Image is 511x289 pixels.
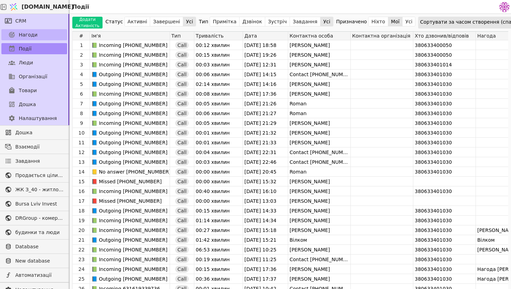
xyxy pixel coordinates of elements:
[243,245,288,255] div: [DATE] 10:25
[73,255,90,264] div: 23
[70,3,89,11] h2: Події
[288,109,350,118] div: Roman
[499,2,510,12] img: 137b5da8a4f5046b86490006a8dec47a
[243,128,288,138] div: [DATE] 21:32
[194,118,243,128] div: 00:05 хвилин
[413,79,476,89] div: 380633401030
[19,59,33,66] span: Люди
[288,60,350,70] div: [PERSON_NAME]
[175,110,188,117] div: Call
[73,225,90,235] div: 20
[91,196,170,206] div: 📕 Missed [PHONE_NUMBER]
[413,157,476,167] div: 380633401030
[288,186,350,196] div: [PERSON_NAME]
[1,57,67,68] a: Люди
[91,79,170,89] div: 📘 Outgoing [PHONE_NUMBER]
[194,128,243,138] div: 00:01 хвилин
[243,99,288,109] div: [DATE] 21:26
[175,129,188,136] div: Call
[288,177,350,186] div: [PERSON_NAME]
[413,118,476,128] div: 380633401030
[477,33,496,39] span: Нагода
[1,141,67,152] a: Взаємодії
[19,73,47,80] span: Організації
[175,236,188,243] div: Call
[243,157,288,167] div: [DATE] 22:46
[194,99,243,109] div: 00:05 хвилин
[91,99,170,108] div: 📘 Outgoing [PHONE_NUMBER]
[1,127,67,138] a: Дошка
[413,128,476,138] div: 380633401030
[243,50,288,60] div: [DATE] 19:26
[7,0,70,14] a: [DOMAIN_NAME]
[175,51,188,58] div: Call
[413,255,476,264] div: 380633401030
[288,245,350,255] div: [PERSON_NAME]
[1,198,67,209] a: Bursa Lviv Invest
[73,40,90,50] div: 1
[19,115,57,122] span: Налаштування
[288,50,350,60] div: [PERSON_NAME]
[73,138,90,147] div: 11
[91,60,170,69] div: 📗 Incoming [PHONE_NUMBER]
[91,255,170,264] div: 📗 Incoming [PHONE_NUMBER]
[194,206,243,216] div: 00:15 хвилин
[368,17,388,26] button: Ніхто
[15,272,64,279] span: Автоматизації
[15,17,26,25] span: CRM
[194,186,243,196] div: 00:40 хвилин
[288,79,350,89] div: [PERSON_NAME]
[91,186,170,196] div: 📗 Incoming [PHONE_NUMBER]
[22,3,74,11] span: [DOMAIN_NAME]
[413,167,476,177] div: 380633401030
[1,170,67,181] a: Продається цілий будинок [PERSON_NAME] нерухомість
[336,17,367,26] div: Призначено
[91,206,170,215] div: 📘 Outgoing [PHONE_NUMBER]
[243,60,288,70] div: [DATE] 12:31
[243,225,288,235] div: [DATE] 15:18
[19,45,32,53] span: Події
[91,235,170,244] div: 📘 Outgoing [PHONE_NUMBER]
[15,186,64,193] span: ЖК З_40 - житлова та комерційна нерухомість класу Преміум
[194,79,243,89] div: 02:14 хвилин
[1,71,67,82] a: Організації
[244,33,257,39] span: Дата
[175,81,188,88] div: Call
[175,159,188,166] div: Call
[175,198,188,204] div: Call
[240,17,265,26] button: Дзвінок
[288,99,350,109] div: Roman
[91,138,170,147] div: 📘 Outgoing [PHONE_NUMBER]
[73,157,90,167] div: 13
[73,79,90,89] div: 5
[175,42,188,49] div: Call
[73,274,90,284] div: 25
[194,196,243,206] div: 00:00 хвилин
[91,40,170,50] div: 📗 Incoming [PHONE_NUMBER]
[175,61,188,68] div: Call
[73,235,90,245] div: 21
[194,167,243,177] div: 00:00 хвилин
[243,206,288,216] div: [DATE] 14:33
[91,274,170,283] div: 📘 Outgoing [PHONE_NUMBER]
[91,50,170,59] div: 📗 Incoming [PHONE_NUMBER]
[73,216,90,225] div: 19
[175,100,188,107] div: Call
[199,17,208,26] div: Тип
[73,186,90,196] div: 16
[413,206,476,216] div: 380633401030
[288,216,350,225] div: [PERSON_NAME]
[175,266,188,273] div: Call
[73,245,90,255] div: 22
[243,79,288,89] div: [DATE] 14:16
[413,245,476,255] div: 380633401030
[15,158,40,165] span: Завдання
[15,172,64,179] span: Продається цілий будинок [PERSON_NAME] нерухомість
[194,264,243,274] div: 00:15 хвилин
[288,147,350,157] div: Contact [PHONE_NUMBER]
[243,118,288,128] div: [DATE] 21:29
[1,184,67,195] a: ЖК З_40 - житлова та комерційна нерухомість класу Преміум
[73,177,90,186] div: 15
[175,168,188,175] div: Call
[288,118,350,128] div: [PERSON_NAME]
